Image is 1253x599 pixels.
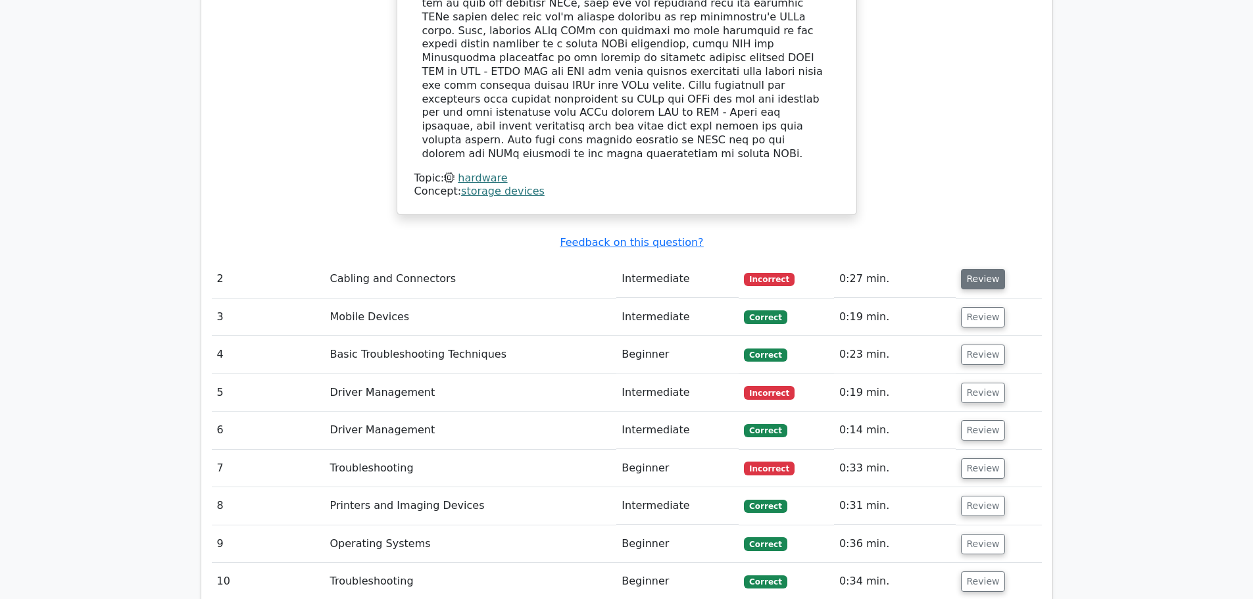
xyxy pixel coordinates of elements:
td: Intermediate [616,487,739,525]
button: Review [961,307,1006,327]
div: Concept: [414,185,839,199]
a: Feedback on this question? [560,236,703,249]
td: Troubleshooting [325,450,617,487]
td: 0:23 min. [834,336,956,373]
td: 0:19 min. [834,374,956,412]
td: 0:14 min. [834,412,956,449]
span: Correct [744,575,787,588]
td: Intermediate [616,260,739,298]
td: Mobile Devices [325,299,617,336]
a: storage devices [461,185,545,197]
button: Review [961,534,1006,554]
span: Incorrect [744,273,795,286]
button: Review [961,458,1006,479]
td: Basic Troubleshooting Techniques [325,336,617,373]
td: Beginner [616,525,739,563]
td: 0:36 min. [834,525,956,563]
td: 0:31 min. [834,487,956,525]
button: Review [961,496,1006,516]
span: Correct [744,348,787,362]
td: Intermediate [616,412,739,449]
td: Intermediate [616,374,739,412]
td: 0:33 min. [834,450,956,487]
td: Cabling and Connectors [325,260,617,298]
td: Intermediate [616,299,739,336]
span: Correct [744,424,787,437]
td: 3 [212,299,325,336]
span: Correct [744,537,787,550]
td: 6 [212,412,325,449]
span: Correct [744,310,787,323]
a: hardware [458,172,507,184]
td: Driver Management [325,374,617,412]
td: 2 [212,260,325,298]
td: Driver Management [325,412,617,449]
span: Correct [744,500,787,513]
td: 9 [212,525,325,563]
button: Review [961,383,1006,403]
td: 8 [212,487,325,525]
td: 5 [212,374,325,412]
td: Beginner [616,450,739,487]
span: Incorrect [744,462,795,475]
td: 7 [212,450,325,487]
td: 4 [212,336,325,373]
button: Review [961,269,1006,289]
button: Review [961,420,1006,441]
td: Operating Systems [325,525,617,563]
td: Beginner [616,336,739,373]
button: Review [961,571,1006,592]
div: Topic: [414,172,839,185]
td: 0:19 min. [834,299,956,336]
button: Review [961,345,1006,365]
td: 0:27 min. [834,260,956,298]
span: Incorrect [744,386,795,399]
td: Printers and Imaging Devices [325,487,617,525]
